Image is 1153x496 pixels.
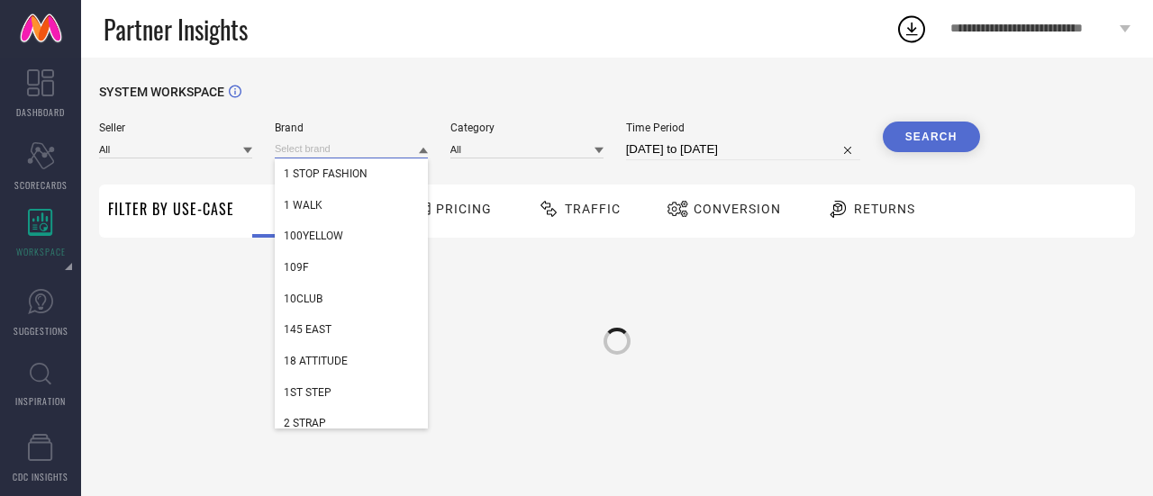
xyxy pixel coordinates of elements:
div: 1ST STEP [275,377,428,408]
span: SUGGESTIONS [14,324,68,338]
div: 10CLUB [275,284,428,314]
span: INSPIRATION [15,394,66,408]
div: 18 ATTITUDE [275,346,428,376]
div: Open download list [895,13,928,45]
span: 100YELLOW [284,230,343,242]
span: 1 STOP FASHION [284,167,368,180]
div: 1 STOP FASHION [275,158,428,189]
span: Partner Insights [104,11,248,48]
button: Search [883,122,980,152]
span: Time Period [626,122,860,134]
span: WORKSPACE [16,245,66,258]
span: 10CLUB [284,293,322,305]
div: 2 STRAP [275,408,428,438]
span: 2 STRAP [284,417,326,429]
span: Seller [99,122,252,134]
div: 109F [275,252,428,283]
span: SCORECARDS [14,178,68,192]
span: Pricing [436,202,492,216]
span: Returns [854,202,915,216]
span: Traffic [565,202,621,216]
input: Select time period [626,139,860,160]
span: Conversion [694,202,781,216]
div: 145 EAST [275,314,428,345]
span: 145 EAST [284,323,331,336]
span: 109F [284,261,309,274]
span: 1ST STEP [284,386,331,399]
span: 18 ATTITUDE [284,355,348,367]
div: 100YELLOW [275,221,428,251]
span: Category [450,122,604,134]
div: 1 WALK [275,190,428,221]
span: 1 WALK [284,199,322,212]
span: DASHBOARD [16,105,65,119]
span: Brand [275,122,428,134]
input: Select brand [275,140,428,158]
span: SYSTEM WORKSPACE [99,85,224,99]
span: CDC INSIGHTS [13,470,68,483]
span: Filter By Use-Case [108,198,234,220]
